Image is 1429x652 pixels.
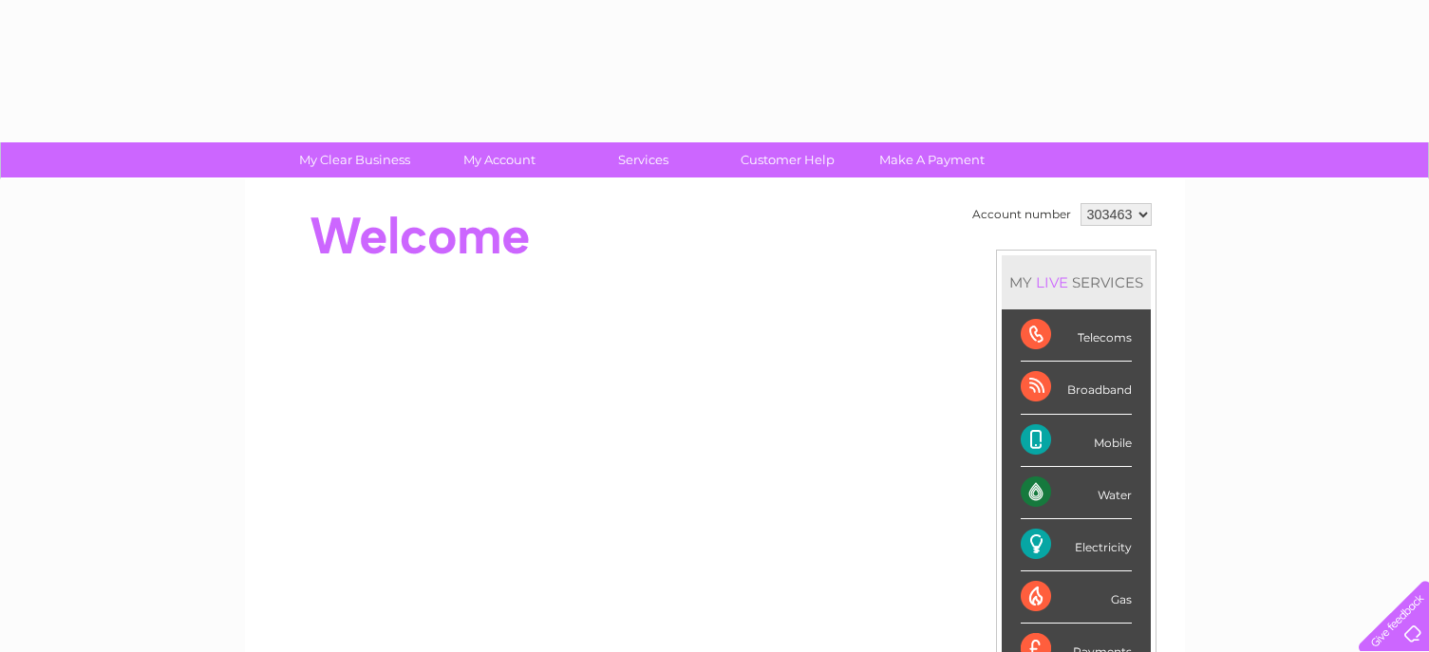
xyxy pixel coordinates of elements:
[1021,415,1132,467] div: Mobile
[1021,362,1132,414] div: Broadband
[1021,467,1132,519] div: Water
[1032,273,1072,291] div: LIVE
[1021,571,1132,624] div: Gas
[1021,309,1132,362] div: Telecoms
[1021,519,1132,571] div: Electricity
[854,142,1010,177] a: Make A Payment
[709,142,866,177] a: Customer Help
[968,198,1076,231] td: Account number
[276,142,433,177] a: My Clear Business
[565,142,722,177] a: Services
[421,142,577,177] a: My Account
[1002,255,1151,309] div: MY SERVICES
